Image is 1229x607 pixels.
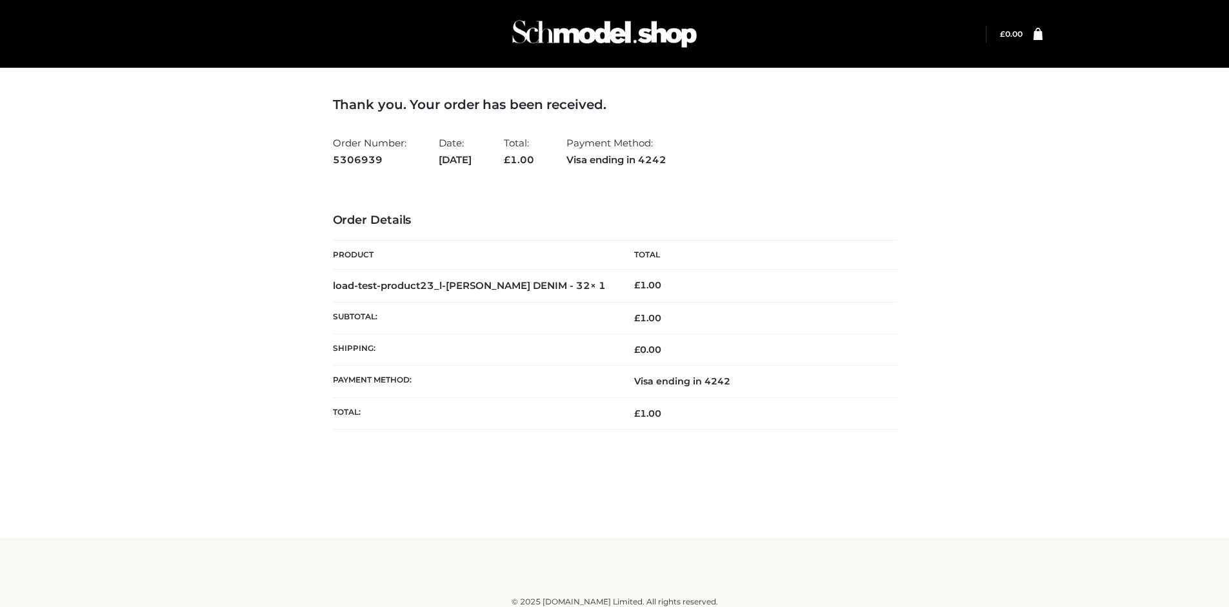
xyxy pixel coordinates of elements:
[615,366,897,397] td: Visa ending in 4242
[504,154,510,166] span: £
[333,397,615,429] th: Total:
[333,241,615,270] th: Product
[504,154,534,166] span: 1.00
[634,344,661,355] bdi: 0.00
[333,334,615,366] th: Shipping:
[333,302,615,333] th: Subtotal:
[333,279,606,292] strong: load-test-product23_l-[PERSON_NAME] DENIM - 32
[439,152,472,168] strong: [DATE]
[1000,29,1023,39] a: £0.00
[333,214,897,228] h3: Order Details
[634,279,640,291] span: £
[333,152,406,168] strong: 5306939
[508,8,701,59] img: Schmodel Admin 964
[566,152,666,168] strong: Visa ending in 4242
[615,241,897,270] th: Total
[634,344,640,355] span: £
[634,279,661,291] bdi: 1.00
[566,132,666,171] li: Payment Method:
[333,132,406,171] li: Order Number:
[504,132,534,171] li: Total:
[634,408,661,419] span: 1.00
[1000,29,1005,39] span: £
[634,312,661,324] span: 1.00
[333,97,897,112] h3: Thank you. Your order has been received.
[1000,29,1023,39] bdi: 0.00
[333,366,615,397] th: Payment method:
[590,279,606,292] strong: × 1
[439,132,472,171] li: Date:
[634,408,640,419] span: £
[634,312,640,324] span: £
